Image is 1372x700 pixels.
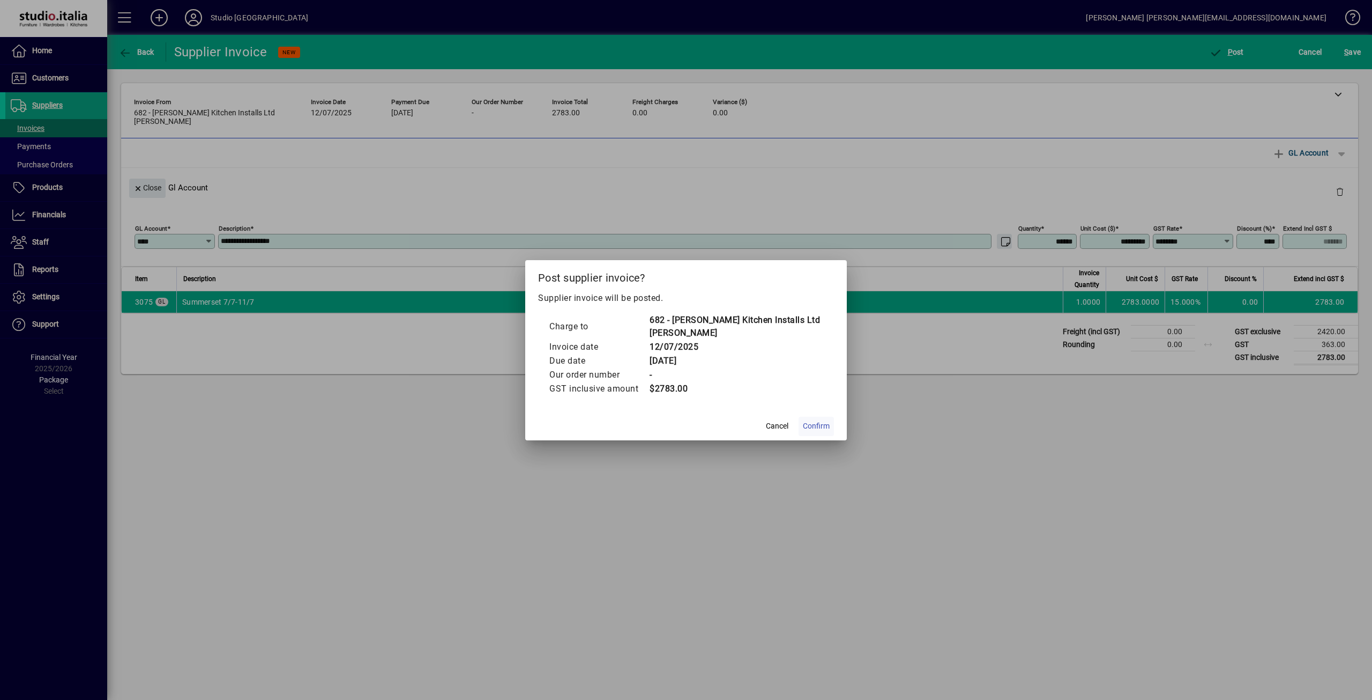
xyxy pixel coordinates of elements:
[525,260,847,291] h2: Post supplier invoice?
[649,354,823,368] td: [DATE]
[803,421,830,432] span: Confirm
[549,382,649,396] td: GST inclusive amount
[549,354,649,368] td: Due date
[649,382,823,396] td: $2783.00
[766,421,788,432] span: Cancel
[549,313,649,340] td: Charge to
[538,292,834,305] p: Supplier invoice will be posted.
[649,340,823,354] td: 12/07/2025
[760,417,794,436] button: Cancel
[799,417,834,436] button: Confirm
[549,368,649,382] td: Our order number
[649,368,823,382] td: -
[649,313,823,340] td: 682 - [PERSON_NAME] Kitchen Installs Ltd [PERSON_NAME]
[549,340,649,354] td: Invoice date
